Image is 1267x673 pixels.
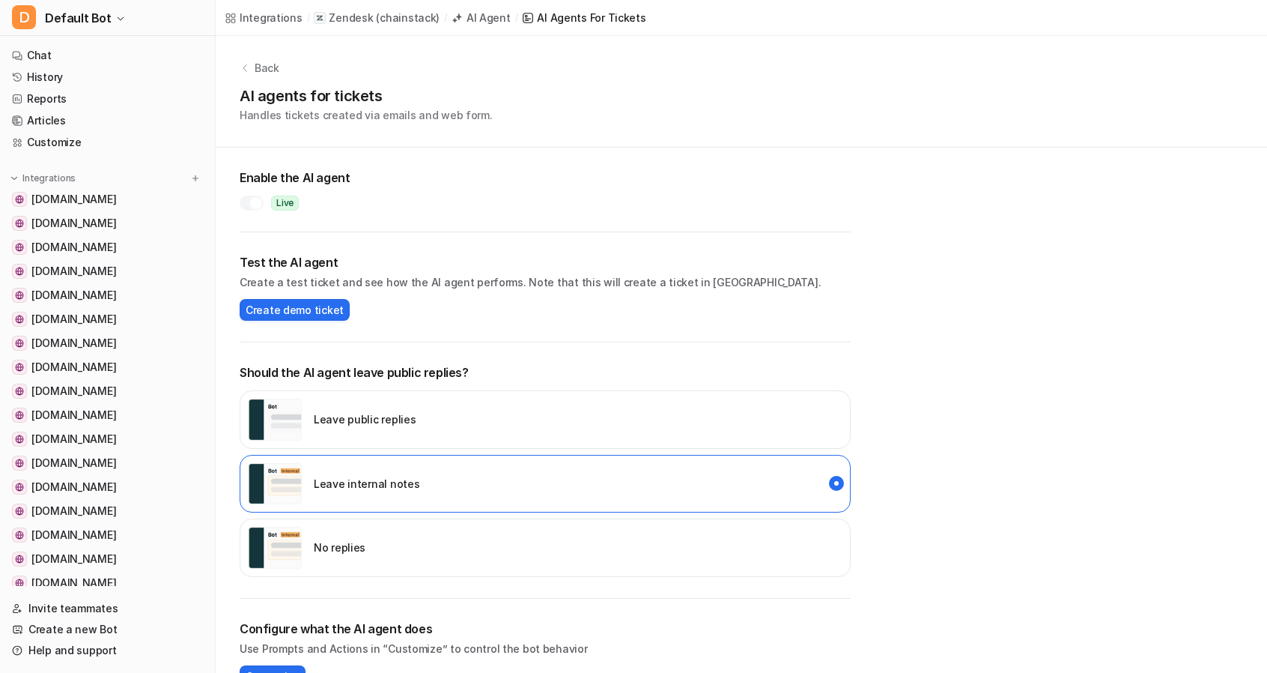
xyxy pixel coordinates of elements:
[240,455,851,513] div: internal_reply
[6,213,209,234] a: chainstack.com[DOMAIN_NAME]
[31,552,116,567] span: [DOMAIN_NAME]
[240,519,851,577] div: disabled
[6,501,209,522] a: docs.optimism.io[DOMAIN_NAME]
[6,237,209,258] a: solana.com[DOMAIN_NAME]
[6,573,209,594] a: developer.bitcoin.org[DOMAIN_NAME]
[22,172,76,184] p: Integrations
[31,288,116,303] span: [DOMAIN_NAME]
[314,540,365,555] p: No replies
[6,453,209,474] a: docs.arbitrum.io[DOMAIN_NAME]
[9,173,19,184] img: expand menu
[248,527,302,569] img: user
[45,7,112,28] span: Default Bot
[31,432,116,447] span: [DOMAIN_NAME]
[314,411,416,427] p: Leave public replies
[6,189,209,210] a: docs.chainstack.com[DOMAIN_NAME]
[15,507,24,516] img: docs.optimism.io
[15,459,24,468] img: docs.arbitrum.io
[15,339,24,348] img: hyperliquid.gitbook.io
[12,5,36,29] span: D
[31,384,116,399] span: [DOMAIN_NAME]
[31,408,116,423] span: [DOMAIN_NAME]
[6,333,209,354] a: hyperliquid.gitbook.io[DOMAIN_NAME]
[15,315,24,324] img: docs.ton.org
[515,11,518,25] span: /
[376,10,440,25] p: ( chainstack )
[6,110,209,131] a: Articles
[240,299,350,321] button: Create demo ticket
[31,504,116,519] span: [DOMAIN_NAME]
[15,483,24,492] img: docs.sui.io
[31,456,116,471] span: [DOMAIN_NAME]
[6,67,209,88] a: History
[15,267,24,276] img: ethereum.org
[248,463,302,505] img: user
[31,240,116,255] span: [DOMAIN_NAME]
[6,619,209,640] a: Create a new Bot
[15,579,24,588] img: developer.bitcoin.org
[15,219,24,228] img: chainstack.com
[444,11,447,25] span: /
[6,171,80,186] button: Integrations
[537,10,645,25] div: AI Agents for tickets
[31,264,116,279] span: [DOMAIN_NAME]
[240,620,851,638] h2: Configure what the AI agent does
[240,10,303,25] div: Integrations
[240,363,851,381] p: Should the AI agent leave public replies?
[452,10,511,25] a: AI Agent
[467,10,511,25] div: AI Agent
[15,555,24,564] img: nimbus.guide
[314,10,440,25] a: Zendesk(chainstack)
[6,285,209,306] a: reth.rs[DOMAIN_NAME]
[255,60,279,76] p: Back
[248,399,302,441] img: user
[15,243,24,252] img: solana.com
[15,435,24,444] img: docs.polygon.technology
[6,429,209,450] a: docs.polygon.technology[DOMAIN_NAME]
[240,390,851,449] div: external_reply
[6,261,209,282] a: ethereum.org[DOMAIN_NAME]
[15,291,24,300] img: reth.rs
[240,169,851,187] h2: Enable the AI agent
[6,405,209,426] a: geth.ethereum.org[DOMAIN_NAME]
[6,88,209,109] a: Reports
[190,173,201,184] img: menu_add.svg
[31,312,116,327] span: [DOMAIN_NAME]
[246,302,344,318] span: Create demo ticket
[31,336,116,351] span: [DOMAIN_NAME]
[6,640,209,661] a: Help and support
[6,381,209,402] a: developers.tron.network[DOMAIN_NAME]
[6,598,209,619] a: Invite teammates
[240,85,493,107] h1: AI agents for tickets
[240,253,851,271] h2: Test the AI agent
[15,195,24,204] img: docs.chainstack.com
[31,480,116,495] span: [DOMAIN_NAME]
[31,216,116,231] span: [DOMAIN_NAME]
[225,10,303,25] a: Integrations
[314,476,419,492] p: Leave internal notes
[240,107,493,123] p: Handles tickets created via emails and web form.
[307,11,310,25] span: /
[31,576,116,591] span: [DOMAIN_NAME]
[15,531,24,540] img: aptos.dev
[6,45,209,66] a: Chat
[240,274,851,290] p: Create a test ticket and see how the AI agent performs. Note that this will create a ticket in [G...
[329,10,373,25] p: Zendesk
[15,411,24,420] img: geth.ethereum.org
[31,192,116,207] span: [DOMAIN_NAME]
[6,357,209,378] a: docs.erigon.tech[DOMAIN_NAME]
[31,360,116,375] span: [DOMAIN_NAME]
[15,363,24,372] img: docs.erigon.tech
[6,132,209,153] a: Customize
[271,196,299,211] span: Live
[6,309,209,330] a: docs.ton.org[DOMAIN_NAME]
[522,10,645,25] a: AI Agents for tickets
[6,477,209,498] a: docs.sui.io[DOMAIN_NAME]
[31,528,116,543] span: [DOMAIN_NAME]
[6,525,209,546] a: aptos.dev[DOMAIN_NAME]
[240,641,851,657] p: Use Prompts and Actions in “Customize” to control the bot behavior
[15,387,24,396] img: developers.tron.network
[6,549,209,570] a: nimbus.guide[DOMAIN_NAME]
